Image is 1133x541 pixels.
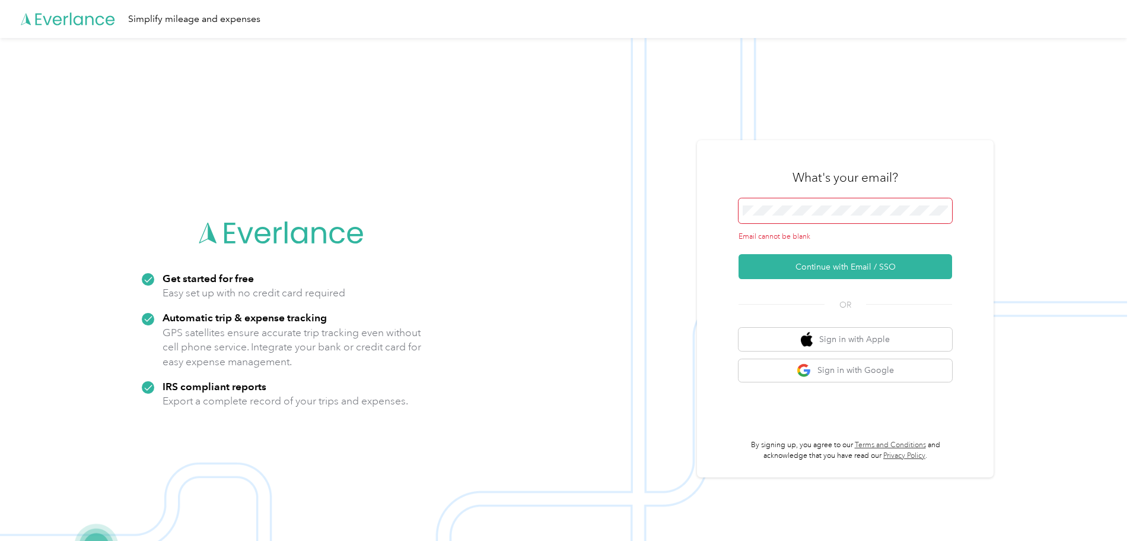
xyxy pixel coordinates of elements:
[128,12,260,27] div: Simplify mileage and expenses
[883,451,925,460] a: Privacy Policy
[163,311,327,324] strong: Automatic trip & expense tracking
[163,380,266,393] strong: IRS compliant reports
[825,299,866,311] span: OR
[739,232,952,242] div: Email cannot be blank
[163,286,345,300] p: Easy set up with no credit card required
[163,272,254,284] strong: Get started for free
[163,394,408,409] p: Export a complete record of your trips and expenses.
[801,332,813,347] img: apple logo
[797,363,811,378] img: google logo
[739,440,952,461] p: By signing up, you agree to our and acknowledge that you have read our .
[739,254,952,279] button: Continue with Email / SSO
[855,441,926,450] a: Terms and Conditions
[793,169,898,186] h3: What's your email?
[739,359,952,382] button: google logoSign in with Google
[739,328,952,351] button: apple logoSign in with Apple
[163,325,422,369] p: GPS satellites ensure accurate trip tracking even without cell phone service. Integrate your bank...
